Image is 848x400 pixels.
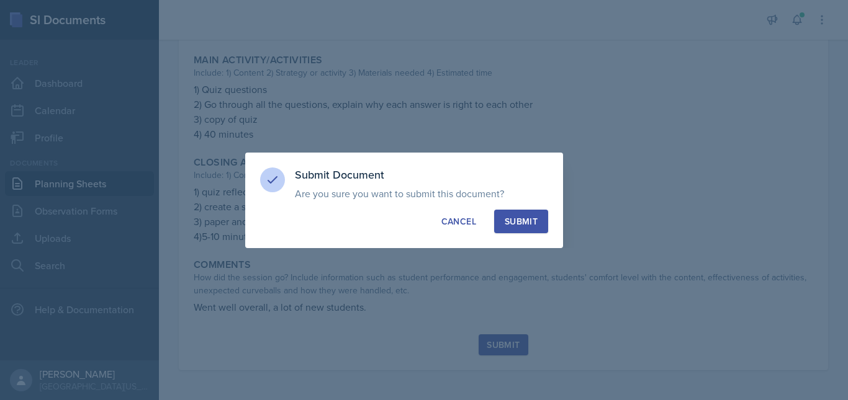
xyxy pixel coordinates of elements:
[494,210,548,233] button: Submit
[295,167,548,182] h3: Submit Document
[441,215,476,228] div: Cancel
[505,215,538,228] div: Submit
[431,210,487,233] button: Cancel
[295,187,548,200] p: Are you sure you want to submit this document?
